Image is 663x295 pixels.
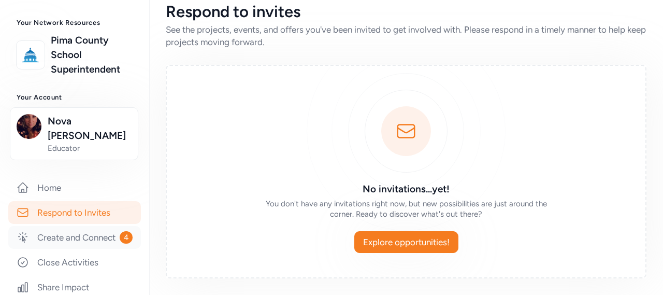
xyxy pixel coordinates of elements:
h3: No invitations...yet! [257,182,555,196]
span: Nova [PERSON_NAME] [48,114,132,143]
h3: Your Network Resources [17,19,133,27]
button: Nova [PERSON_NAME]Educator [10,107,138,160]
a: Pima County School Superintendent [51,33,133,77]
a: Create and Connect4 [8,226,141,249]
div: See the projects, events, and offers you've been invited to get involved with. Please respond in ... [166,23,646,48]
span: 4 [120,231,133,244]
a: Explore opportunities! [355,232,458,252]
span: Educator [48,143,132,153]
span: Explore opportunities! [363,236,450,248]
a: Home [8,176,141,199]
button: Explore opportunities! [354,231,458,253]
div: Respond to invites [166,3,646,21]
a: Respond to Invites [8,201,141,224]
h3: Your Account [17,93,133,102]
img: logo [19,44,42,66]
div: You don't have any invitations right now, but new possibilities are just around the corner. Ready... [257,199,555,219]
a: Close Activities [8,251,141,274]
